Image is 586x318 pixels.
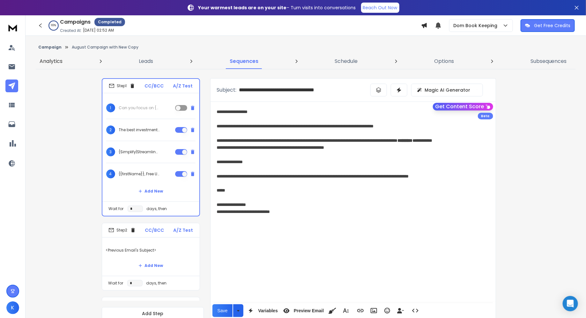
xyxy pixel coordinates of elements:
[145,83,164,89] p: CC/BCC
[60,18,91,26] h1: Campaigns
[198,4,356,11] p: – Turn visits into conversations
[226,54,262,69] a: Sequences
[36,54,66,69] a: Analytics
[245,304,279,317] button: Variables
[257,308,279,314] span: Variables
[109,206,124,211] p: Wait for
[340,304,352,317] button: More Text
[146,281,167,286] p: days, then
[411,84,483,96] button: Magic AI Generator
[173,83,193,89] p: A/Z Test
[119,105,160,110] p: Can you focus on {{companyName}}'s growth?
[530,57,567,65] p: Subsequences
[145,227,164,233] p: CC/BCC
[354,304,367,317] button: Insert Link (⌘K)
[6,301,19,314] button: K
[106,241,196,259] p: <Previous Email's Subject>
[119,149,160,155] p: {Simplify|Streamline|Easy Up} Your {Accounting|Bookkeeping|Finances}, {Amplify|Boost|Enhance} You...
[102,78,200,216] li: Step1CC/BCCA/Z Test1Can you focus on {{companyName}}'s growth?2The best investment for {{companyN...
[433,103,493,110] button: Get Content Score
[40,57,63,65] p: Analytics
[381,304,393,317] button: Emoticons
[361,3,399,13] a: Reach Out Now
[212,304,233,317] button: Save
[147,206,167,211] p: days, then
[326,304,338,317] button: Clean HTML
[527,54,571,69] a: Subsequences
[453,22,500,29] p: Dom Book Keeping
[106,125,115,134] span: 2
[109,83,135,89] div: Step 1
[133,259,168,272] button: Add New
[139,57,153,65] p: Leads
[6,22,19,34] img: logo
[133,185,168,198] button: Add New
[368,304,380,317] button: Insert Image (⌘P)
[72,45,138,50] p: August Campaign with New Copy
[106,103,115,112] span: 1
[83,28,114,33] p: [DATE] 02:52 AM
[425,87,471,93] p: Magic AI Generator
[94,18,125,26] div: Completed
[51,24,56,27] p: 100 %
[331,54,362,69] a: Schedule
[119,127,160,132] p: The best investment for {{companyName}}
[280,304,325,317] button: Preview Email
[38,45,62,50] button: Campaign
[563,296,578,311] div: Open Intercom Messenger
[108,281,123,286] p: Wait for
[521,19,575,32] button: Get Free Credits
[106,148,115,156] span: 3
[434,57,454,65] p: Options
[174,227,193,233] p: A/Z Test
[106,170,115,178] span: 4
[102,223,200,291] li: Step2CC/BCCA/Z Test<Previous Email's Subject>Add NewWait fordays, then
[198,4,287,11] strong: Your warmest leads are on your site
[409,304,421,317] button: Code View
[430,54,458,69] a: Options
[293,308,325,314] span: Preview Email
[363,4,397,11] p: Reach Out Now
[60,28,82,33] p: Created At:
[335,57,358,65] p: Schedule
[395,304,407,317] button: Insert Unsubscribe Link
[108,227,136,233] div: Step 2
[119,171,160,177] p: {{firstName}}, Free Up Time with Outsourced Bookkeeping
[478,113,493,119] div: Beta
[230,57,258,65] p: Sequences
[217,86,237,94] p: Subject:
[135,54,157,69] a: Leads
[534,22,570,29] p: Get Free Credits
